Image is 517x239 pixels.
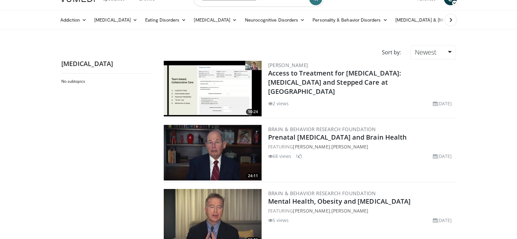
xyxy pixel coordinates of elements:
li: 1 [296,153,302,160]
a: Neurocognitive Disorders [241,13,309,26]
a: Access to Treatment for [MEDICAL_DATA]: [MEDICAL_DATA] and Stepped Care at [GEOGRAPHIC_DATA] [268,69,401,96]
a: 10:24 [164,61,262,116]
h2: No subtopics [61,79,151,84]
a: Brain & Behavior Research Foundation [268,126,376,132]
img: 44fadd66-3813-4ec2-8e83-4317536651d6.300x170_q85_crop-smart_upscale.jpg [164,61,262,116]
a: [PERSON_NAME] [293,208,330,214]
a: Personality & Behavior Disorders [309,13,391,26]
div: FEATURING , [268,143,455,150]
a: [PERSON_NAME] [268,62,308,68]
span: Newest [415,48,436,57]
li: 5 views [268,217,289,224]
h2: [MEDICAL_DATA] [61,60,153,68]
img: fa7b349d-25cf-43a1-adee-a211ff8e3e28.300x170_q85_crop-smart_upscale.jpg [164,125,262,180]
li: 2 views [268,100,289,107]
span: 10:24 [246,109,260,115]
a: Eating Disorders [141,13,190,26]
a: Mental Health, Obesity and [MEDICAL_DATA] [268,197,411,206]
a: [MEDICAL_DATA] [90,13,141,26]
li: 68 views [268,153,292,160]
div: Sort by: [377,45,406,60]
div: FEATURING , [268,207,455,214]
li: [DATE] [433,153,452,160]
a: [MEDICAL_DATA] [190,13,241,26]
a: Newest [411,45,456,60]
a: 24:11 [164,125,262,180]
a: Prenatal [MEDICAL_DATA] and Brain Health [268,133,407,142]
li: [DATE] [433,217,452,224]
span: 24:11 [246,173,260,179]
a: Brain & Behavior Research Foundation [268,190,376,196]
a: [PERSON_NAME] [331,144,368,150]
a: Addiction [56,13,91,26]
a: [MEDICAL_DATA] & [MEDICAL_DATA] [391,13,485,26]
li: [DATE] [433,100,452,107]
a: [PERSON_NAME] [293,144,330,150]
a: [PERSON_NAME] [331,208,368,214]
